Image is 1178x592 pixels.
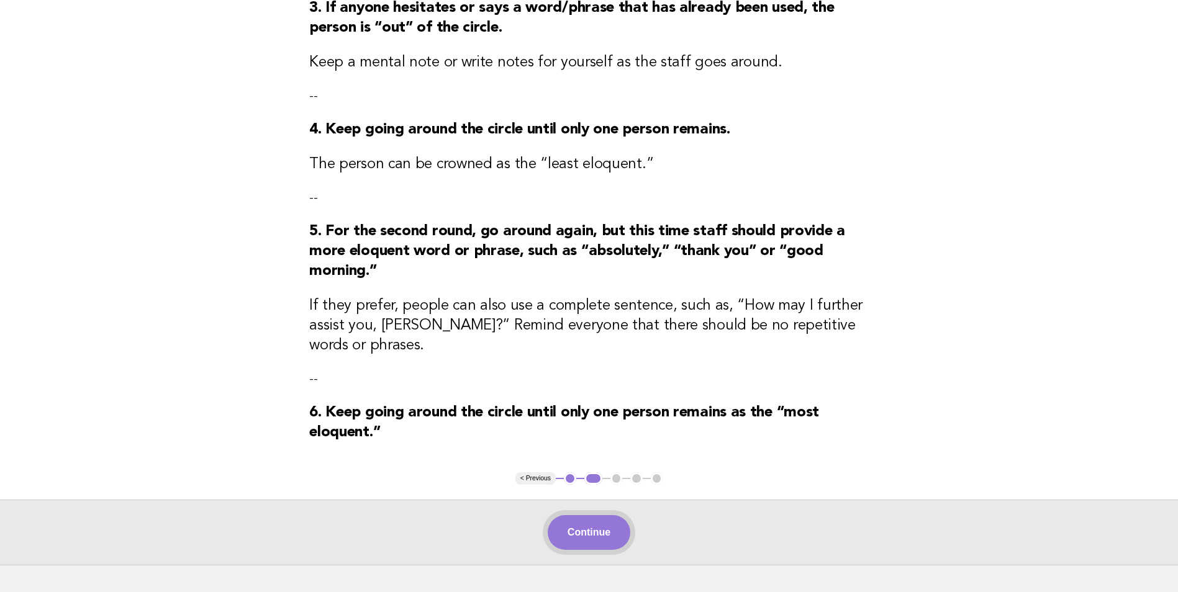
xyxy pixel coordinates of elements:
button: < Previous [515,472,556,485]
strong: 5. For the second round, go around again, but this time staff should provide a more eloquent word... [309,224,845,279]
h3: Keep a mental note or write notes for yourself as the staff goes around. [309,53,869,73]
button: 1 [564,472,576,485]
strong: 6. Keep going around the circle until only one person remains as the “most eloquent.” [309,405,819,440]
h3: The person can be crowned as the “least eloquent.” [309,155,869,174]
button: 2 [584,472,602,485]
button: Continue [548,515,630,550]
strong: 3. If anyone hesitates or says a word/phrase that has already been used, the person is “out” of t... [309,1,834,35]
p: -- [309,370,869,388]
strong: 4. Keep going around the circle until only one person remains. [309,122,730,137]
h3: If they prefer, people can also use a complete sentence, such as, “How may I further assist you, ... [309,296,869,356]
p: -- [309,87,869,105]
p: -- [309,189,869,207]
